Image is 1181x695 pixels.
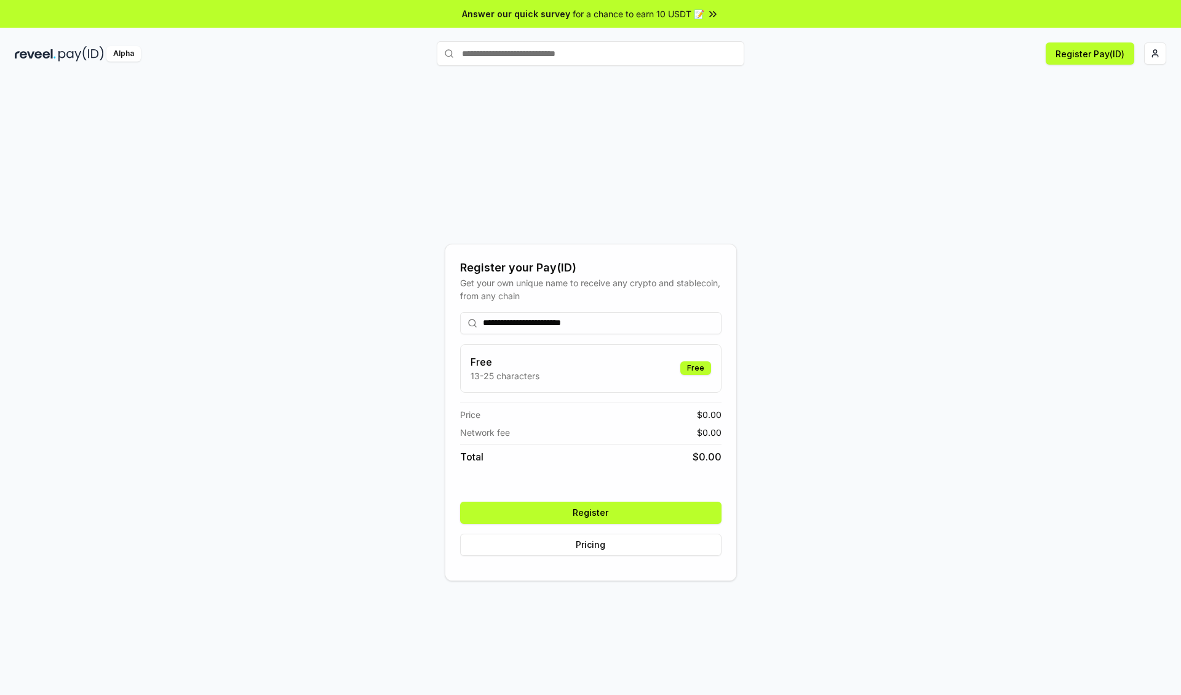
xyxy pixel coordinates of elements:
[460,259,722,276] div: Register your Pay(ID)
[680,361,711,375] div: Free
[106,46,141,62] div: Alpha
[693,449,722,464] span: $ 0.00
[697,426,722,439] span: $ 0.00
[573,7,704,20] span: for a chance to earn 10 USDT 📝
[471,355,539,369] h3: Free
[460,276,722,302] div: Get your own unique name to receive any crypto and stablecoin, from any chain
[1046,42,1134,65] button: Register Pay(ID)
[462,7,570,20] span: Answer our quick survey
[460,534,722,556] button: Pricing
[58,46,104,62] img: pay_id
[460,426,510,439] span: Network fee
[15,46,56,62] img: reveel_dark
[697,408,722,421] span: $ 0.00
[471,369,539,382] p: 13-25 characters
[460,502,722,524] button: Register
[460,449,483,464] span: Total
[460,408,480,421] span: Price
